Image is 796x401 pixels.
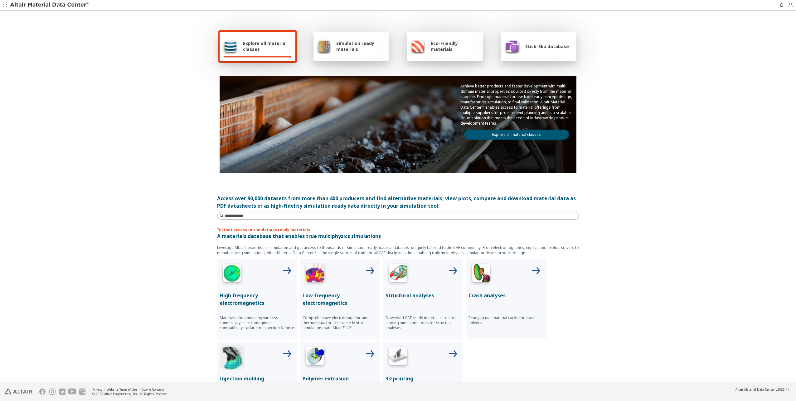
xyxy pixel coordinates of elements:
[386,292,460,299] p: Structural analyses
[243,40,292,52] span: Explore all material classes
[735,387,775,392] span: Altair Material Data Center
[303,345,328,370] img: Polymer Extrusion Icon
[217,259,297,339] button: High Frequency IconHigh frequency electromagneticsMaterials for simulating wireless connectivity,...
[466,259,546,339] button: Crash Analyses IconCrash analysesReady to use material cards for crash solvers
[431,40,479,52] span: Eco-Friendly materials
[220,375,294,382] p: Injection molding
[141,387,164,392] a: Cookie Consent
[220,292,294,307] p: High frequency electromagnetics
[386,315,460,330] p: Download CAE ready material cards for leading simulation tools for structual analyses
[735,387,789,392] div: (v2025.1)
[10,2,90,8] img: Altair Material Data Center
[223,39,237,54] img: Explore all material classes
[217,232,579,240] p: A materials database that enables true multiphysics simulations
[217,245,579,255] p: Leverage Altair’s expertise in simulation and get access to thousands of simulation ready materia...
[525,43,569,49] span: Stick-Slip database
[464,130,569,140] a: Explore all material classes
[336,40,385,52] span: Simulation ready materials
[386,375,460,382] p: 3D printing
[383,259,463,339] button: Structural Analyses IconStructural analysesDownload CAE ready material cards for leading simulati...
[303,292,377,307] p: Low frequency electromagnetics
[411,39,425,54] img: Eco-Friendly materials
[220,345,245,370] img: Injection Molding Icon
[303,315,377,330] p: Comprehensive electromagnetic and thermal data for accurate e-Motor simulations with Altair FLUX
[300,259,380,339] button: Low Frequency IconLow frequency electromagneticsComprehensive electromagnetic and thermal data fo...
[107,387,137,392] a: Website Terms of Use
[303,262,328,287] img: Low Frequency Icon
[220,315,294,330] p: Materials for simulating wireless connectivity, electromagnetic compatibility, radar cross sectio...
[303,375,377,382] p: Polymer extrusion
[505,39,520,54] img: Stick-Slip database
[220,262,245,287] img: High Frequency Icon
[217,227,579,232] p: Instant access to simulations ready materials
[92,392,168,396] div: © 2025 Altair Engineering, Inc. All Rights Reserved.
[460,83,573,126] p: Achieve better products and faster development with multi-domain material properties sourced dire...
[317,39,331,54] img: Simulation ready materials
[468,315,543,325] p: Ready to use material cards for crash solvers
[386,345,410,370] img: 3D Printing Icon
[468,292,543,299] p: Crash analyses
[217,195,579,210] div: Access over 90,000 datasets from more than 400 producers and find alternative materials, view plo...
[386,262,410,287] img: Structural Analyses Icon
[5,389,32,394] img: Altair Engineering
[92,387,102,392] a: Privacy
[468,262,493,287] img: Crash Analyses Icon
